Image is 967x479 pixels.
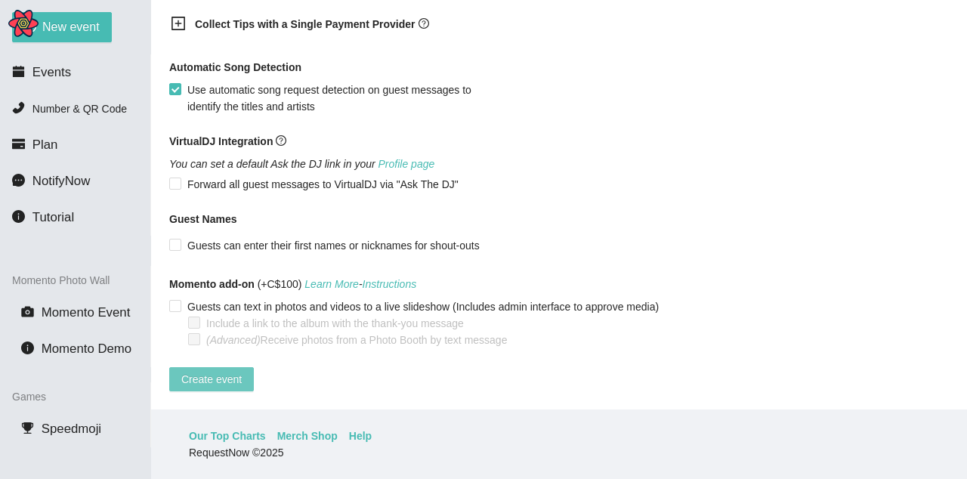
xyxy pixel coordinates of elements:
span: trophy [21,422,34,434]
button: Create event [169,367,254,391]
span: question-circle [276,135,286,146]
span: phone [12,101,25,114]
a: Merch Shop [277,428,338,444]
a: Our Top Charts [189,428,266,444]
button: plus-circleNew event [12,12,112,42]
b: Momento add-on [169,278,255,290]
span: Guests can enter their first names or nicknames for shout-outs [181,237,486,254]
span: NotifyNow [32,174,90,188]
i: - [304,278,416,290]
button: Open React Query Devtools [8,8,39,39]
span: message [12,174,25,187]
span: Events [32,65,71,79]
span: Guests can text in photos and videos to a live slideshow (Includes admin interface to approve media) [181,298,665,315]
b: Guest Names [169,213,236,225]
b: Collect Tips with a Single Payment Provider [195,18,415,30]
span: Tutorial [32,210,74,224]
span: Receive photos from a Photo Booth by text message [200,332,513,348]
span: Plan [32,138,58,152]
b: VirtualDJ Integration [169,135,273,147]
span: info-circle [12,210,25,223]
span: Momento Demo [42,341,131,356]
div: Collect Tips with a Single Payment Providerquestion-circle [159,7,536,44]
span: Include a link to the album with the thank-you message [200,315,470,332]
a: Profile page [378,158,435,170]
span: question-circle [419,18,429,29]
span: Speedmoji [42,422,101,436]
span: New event [42,17,100,36]
a: Learn More [304,278,359,290]
b: Automatic Song Detection [169,59,301,76]
span: Forward all guest messages to VirtualDJ via "Ask The DJ" [181,176,465,193]
span: Momento Event [42,305,131,320]
span: (+C$100) [169,276,416,292]
span: camera [21,305,34,318]
a: Help [349,428,372,444]
span: info-circle [21,341,34,354]
span: Create event [181,371,242,388]
span: Number & QR Code [32,103,127,115]
span: calendar [12,65,25,78]
div: RequestNow © 2025 [189,444,925,461]
i: You can set a default Ask the DJ link in your [169,158,434,170]
span: Use automatic song request detection on guest messages to identify the titles and artists [181,82,494,115]
i: (Advanced) [206,334,261,346]
a: Instructions [363,278,417,290]
span: credit-card [12,138,25,150]
span: plus-square [171,16,186,31]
